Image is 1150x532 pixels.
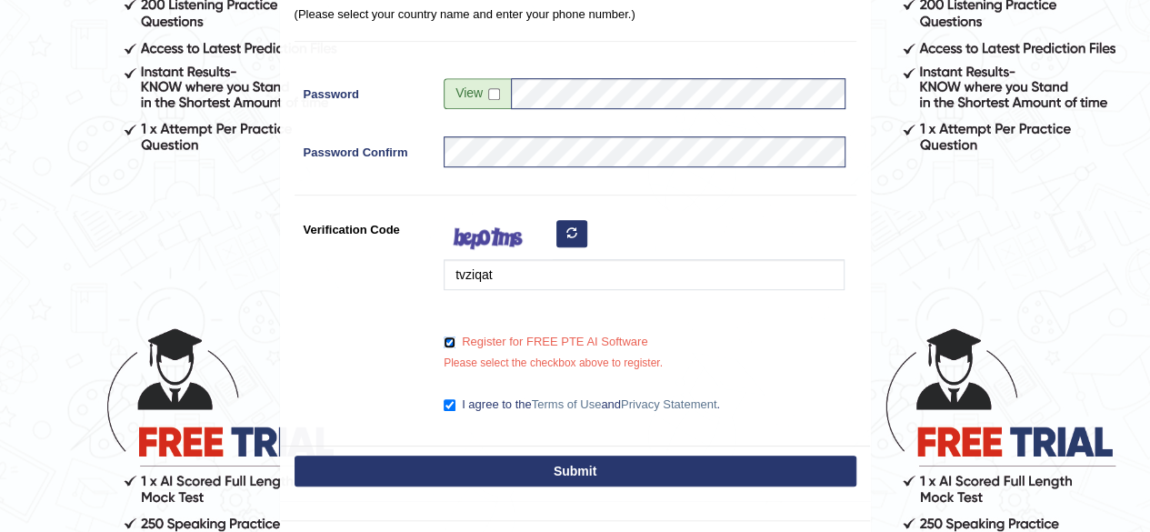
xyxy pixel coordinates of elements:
label: Password [295,78,435,103]
a: Terms of Use [532,397,602,411]
p: (Please select your country name and enter your phone number.) [295,5,856,23]
input: I agree to theTerms of UseandPrivacy Statement. [444,399,455,411]
label: Password Confirm [295,136,435,161]
input: Register for FREE PTE AI Software [444,336,455,348]
a: Privacy Statement [621,397,717,411]
button: Submit [295,456,856,487]
label: Register for FREE PTE AI Software [444,333,647,351]
label: I agree to the and . [444,396,720,414]
input: Show/Hide Password [488,88,500,100]
label: Verification Code [295,214,435,238]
